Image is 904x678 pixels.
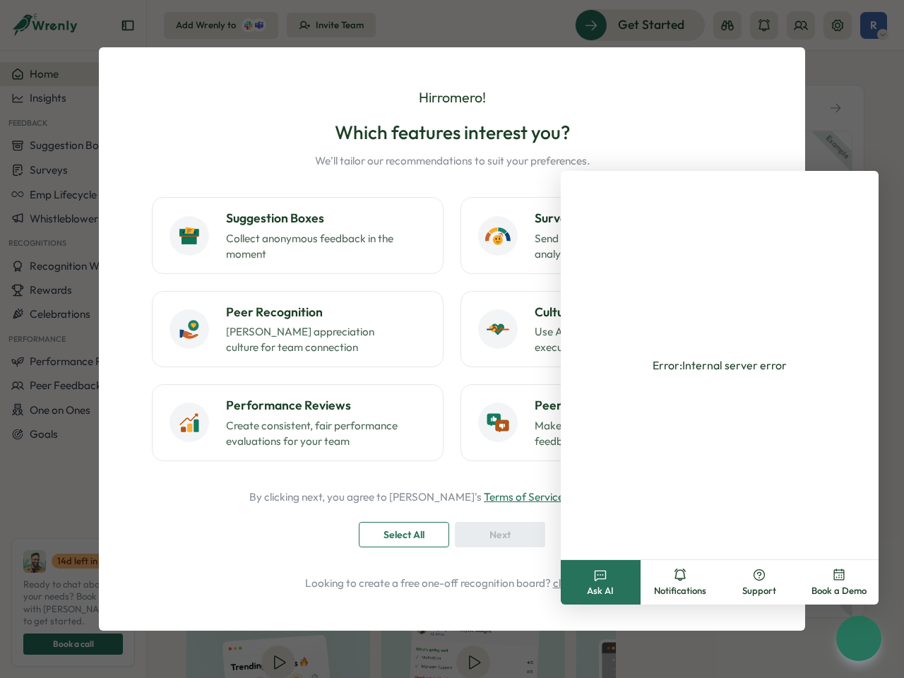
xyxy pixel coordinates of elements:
span: Book a Demo [811,585,867,597]
span: Select All [383,523,424,547]
p: We'll tailor our recommendations to suit your preferences. [315,153,590,169]
h2: Which features interest you? [315,120,590,145]
button: Book a Demo [799,560,879,605]
p: By clicking next, you agree to [PERSON_NAME]'s and . [249,489,655,505]
button: Culture ScoreUse AI Reports to become a trusted executive advisor [460,291,752,367]
a: click here! [553,576,600,590]
span: Support [742,585,776,597]
button: Suggestion BoxesCollect anonymous feedback in the moment [152,197,444,273]
p: Use AI Reports to become a trusted executive advisor [535,324,711,355]
button: Select All [359,522,449,547]
a: Terms of Service [484,490,564,504]
p: Collect anonymous feedback in the moment [226,231,403,262]
p: Hi rromero ! [419,87,486,109]
p: [PERSON_NAME] appreciation culture for team connection [226,324,403,355]
span: Notifications [654,585,706,597]
button: Notifications [641,560,720,605]
button: Peer FeedbackMake constructive employee feedback a habit [460,384,752,460]
p: Error: Internal server error [653,357,787,374]
h3: Culture Score [535,303,734,321]
button: Performance ReviewsCreate consistent, fair performance evaluations for your team [152,384,444,460]
h3: Surveys [535,209,734,227]
p: Create consistent, fair performance evaluations for your team [226,418,403,449]
h3: Peer Feedback [535,396,734,415]
h3: Suggestion Boxes [226,209,426,227]
p: Looking to create a free one-off recognition board? [138,576,766,591]
span: Ask AI [587,585,614,597]
button: Ask AI [561,560,641,605]
h3: Peer Recognition [226,303,426,321]
h3: Performance Reviews [226,396,426,415]
p: Make constructive employee feedback a habit [535,418,711,449]
button: Peer Recognition[PERSON_NAME] appreciation culture for team connection [152,291,444,367]
button: Support [720,560,799,605]
button: SurveysSend surveys to your team and analyze them with AI [460,197,752,273]
p: Send surveys to your team and analyze them with AI [535,231,711,262]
